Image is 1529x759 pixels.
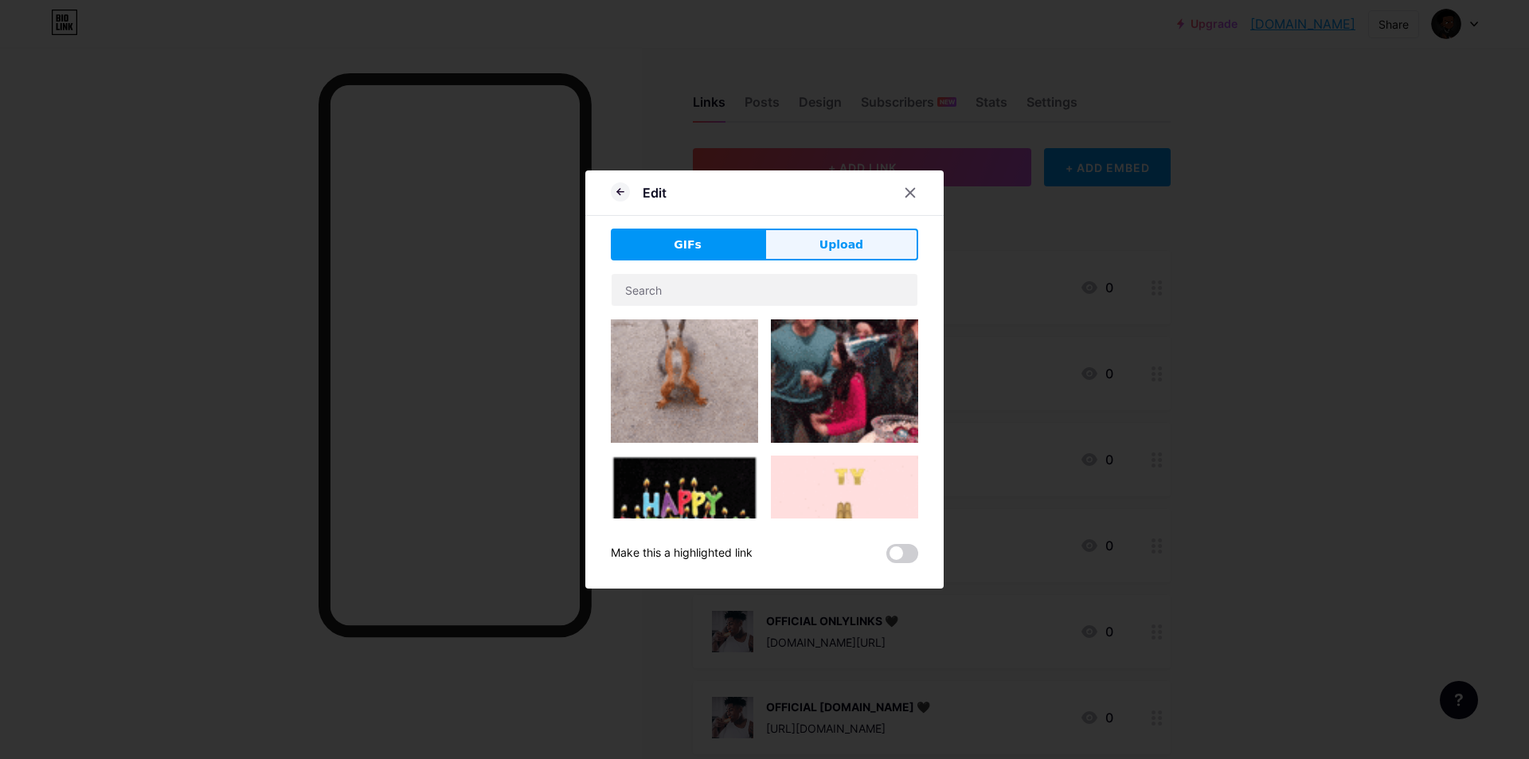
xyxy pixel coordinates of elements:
img: Gihpy [771,319,918,443]
div: Make this a highlighted link [611,544,753,563]
span: GIFs [674,237,702,253]
span: Upload [819,237,863,253]
button: GIFs [611,229,764,260]
img: Gihpy [611,456,758,561]
div: Edit [643,183,667,202]
input: Search [612,274,917,306]
button: Upload [764,229,918,260]
img: Gihpy [771,456,918,603]
img: Gihpy [611,319,758,443]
